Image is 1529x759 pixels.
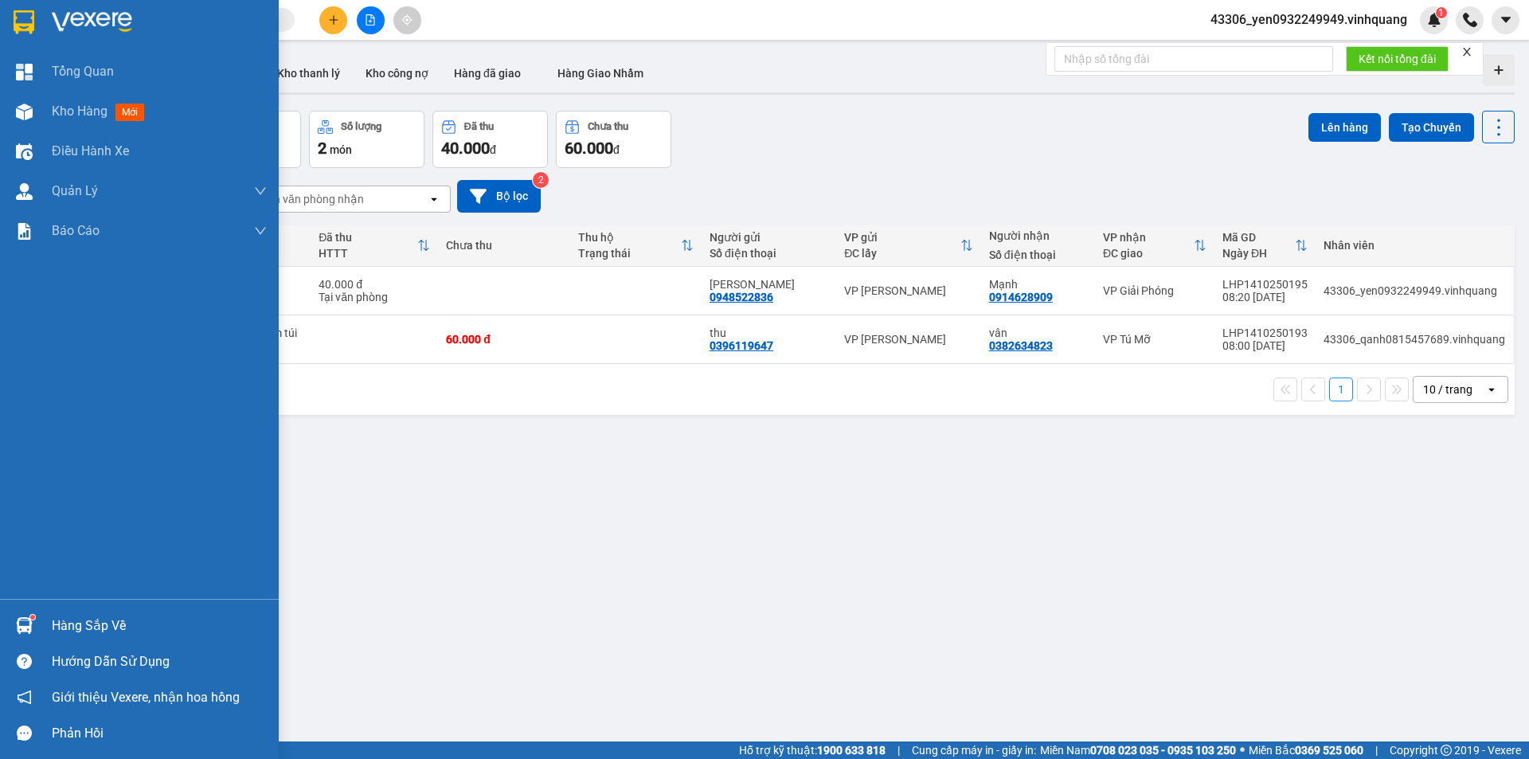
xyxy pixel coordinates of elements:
[16,183,33,200] img: warehouse-icon
[1499,13,1513,27] span: caret-down
[1308,113,1381,142] button: Lên hàng
[428,193,440,205] svg: open
[1483,54,1515,86] div: Tạo kho hàng mới
[254,225,267,237] span: down
[52,141,129,161] span: Điều hành xe
[1103,247,1194,260] div: ĐC giao
[446,333,561,346] div: 60.000 đ
[1324,333,1505,346] div: 43306_qanh0815457689.vinhquang
[1324,284,1505,297] div: 43306_yen0932249949.vinhquang
[1103,231,1194,244] div: VP nhận
[17,726,32,741] span: message
[45,13,161,47] strong: CÔNG TY TNHH VĨNH QUANG
[309,111,424,168] button: Số lượng2món
[844,284,973,297] div: VP [PERSON_NAME]
[1485,383,1498,396] svg: open
[533,172,549,188] sup: 2
[1103,284,1206,297] div: VP Giải Phóng
[1249,741,1363,759] span: Miền Bắc
[1222,339,1308,352] div: 08:00 [DATE]
[52,614,267,638] div: Hàng sắp về
[710,247,828,260] div: Số điện thoại
[16,223,33,240] img: solution-icon
[319,247,417,260] div: HTTT
[1222,247,1295,260] div: Ngày ĐH
[1240,747,1245,753] span: ⚪️
[556,111,671,168] button: Chưa thu60.000đ
[457,180,541,213] button: Bộ lọc
[17,654,32,669] span: question-circle
[1359,50,1436,68] span: Kết nối tổng đài
[1461,46,1472,57] span: close
[55,85,152,115] strong: : [DOMAIN_NAME]
[52,221,100,241] span: Báo cáo
[341,121,381,132] div: Số lượng
[170,17,305,37] span: LHP1410250195
[557,67,643,80] span: Hàng Giao Nhầm
[1222,278,1308,291] div: LHP1410250195
[52,104,108,119] span: Kho hàng
[1198,10,1420,29] span: 43306_yen0932249949.vinhquang
[1222,291,1308,303] div: 08:20 [DATE]
[1090,744,1236,757] strong: 0708 023 035 - 0935 103 250
[319,278,430,291] div: 40.000 đ
[30,615,35,620] sup: 1
[1214,225,1316,267] th: Toggle SortBy
[588,121,628,132] div: Chưa thu
[1436,7,1447,18] sup: 1
[570,225,702,267] th: Toggle SortBy
[989,278,1087,291] div: Mạnh
[1441,745,1452,756] span: copyright
[578,247,681,260] div: Trạng thái
[1103,333,1206,346] div: VP Tú Mỡ
[446,239,561,252] div: Chưa thu
[1389,113,1474,142] button: Tạo Chuyến
[52,650,267,674] div: Hướng dẫn sử dụng
[613,143,620,156] span: đ
[710,278,828,291] div: Lan Anh
[52,181,98,201] span: Quản Lý
[83,88,120,100] span: Website
[1329,378,1353,401] button: 1
[52,70,155,82] strong: Hotline : 0889 23 23 23
[844,247,960,260] div: ĐC lấy
[490,143,496,156] span: đ
[393,6,421,34] button: aim
[989,291,1053,303] div: 0914628909
[1222,231,1295,244] div: Mã GD
[16,64,33,80] img: dashboard-icon
[16,104,33,120] img: warehouse-icon
[52,722,267,745] div: Phản hồi
[432,111,548,168] button: Đã thu40.000đ
[52,687,240,707] span: Giới thiệu Vexere, nhận hoa hồng
[14,10,34,34] img: logo-vxr
[897,741,900,759] span: |
[844,333,973,346] div: VP [PERSON_NAME]
[1375,741,1378,759] span: |
[836,225,981,267] th: Toggle SortBy
[989,248,1087,261] div: Số điện thoại
[52,61,114,81] span: Tổng Quan
[328,14,339,25] span: plus
[710,339,773,352] div: 0396119647
[1492,6,1519,34] button: caret-down
[1346,46,1449,72] button: Kết nối tổng đài
[710,327,828,339] div: thu
[319,6,347,34] button: plus
[254,185,267,198] span: down
[1095,225,1214,267] th: Toggle SortBy
[353,54,441,92] button: Kho công nợ
[39,50,168,67] strong: PHIẾU GỬI HÀNG
[17,690,32,705] span: notification
[989,229,1087,242] div: Người nhận
[565,139,613,158] span: 60.000
[319,291,430,303] div: Tại văn phòng
[989,327,1087,339] div: vân
[844,231,960,244] div: VP gửi
[311,225,438,267] th: Toggle SortBy
[441,139,490,158] span: 40.000
[254,191,364,207] div: Chọn văn phòng nhận
[365,14,376,25] span: file-add
[1040,741,1236,759] span: Miền Nam
[989,339,1053,352] div: 0382634823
